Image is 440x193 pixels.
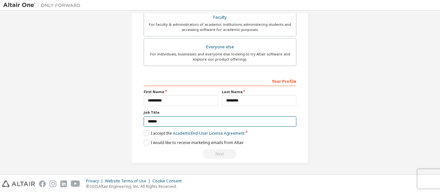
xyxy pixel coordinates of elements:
[50,180,56,187] img: instagram.svg
[152,179,186,184] div: Cookie Consent
[60,180,67,187] img: linkedin.svg
[144,140,244,145] label: I would like to receive marketing emails from Altair
[86,184,186,189] p: © 2025 Altair Engineering, Inc. All Rights Reserved.
[148,13,292,22] div: Faculty
[144,76,296,86] div: Your Profile
[148,52,292,62] div: For individuals, businesses and everyone else looking to try Altair software and explore our prod...
[148,22,292,32] div: For faculty & administrators of academic institutions administering students and accessing softwa...
[173,130,244,136] a: Academic End-User License Agreement
[39,180,46,187] img: facebook.svg
[2,180,35,187] img: altair_logo.svg
[105,179,152,184] div: Website Terms of Use
[144,110,296,115] label: Job Title
[144,89,218,94] label: First Name
[222,89,296,94] label: Last Name
[86,179,105,184] div: Privacy
[144,130,244,136] label: I accept the
[71,180,80,187] img: youtube.svg
[148,43,292,52] div: Everyone else
[144,149,296,159] div: You need to provide your academic email
[3,2,84,8] img: Altair One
